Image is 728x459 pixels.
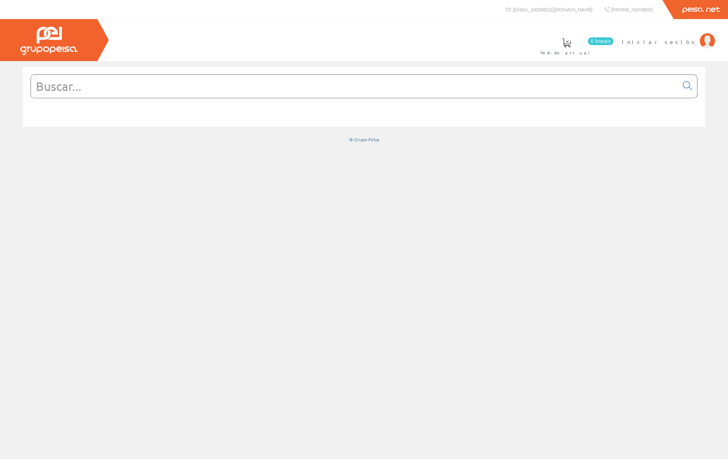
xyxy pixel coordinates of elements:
[622,38,696,45] span: Iniciar sesión
[23,136,705,143] div: © Grupo Peisa
[31,75,678,98] input: Buscar...
[611,6,653,13] span: [PHONE_NUMBER]
[20,27,77,55] img: Grupo Peisa
[622,32,715,39] a: Iniciar sesión
[541,49,592,57] span: Pedido actual
[588,37,613,45] span: 0 línea/s
[513,6,592,13] span: [EMAIL_ADDRESS][DOMAIN_NAME]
